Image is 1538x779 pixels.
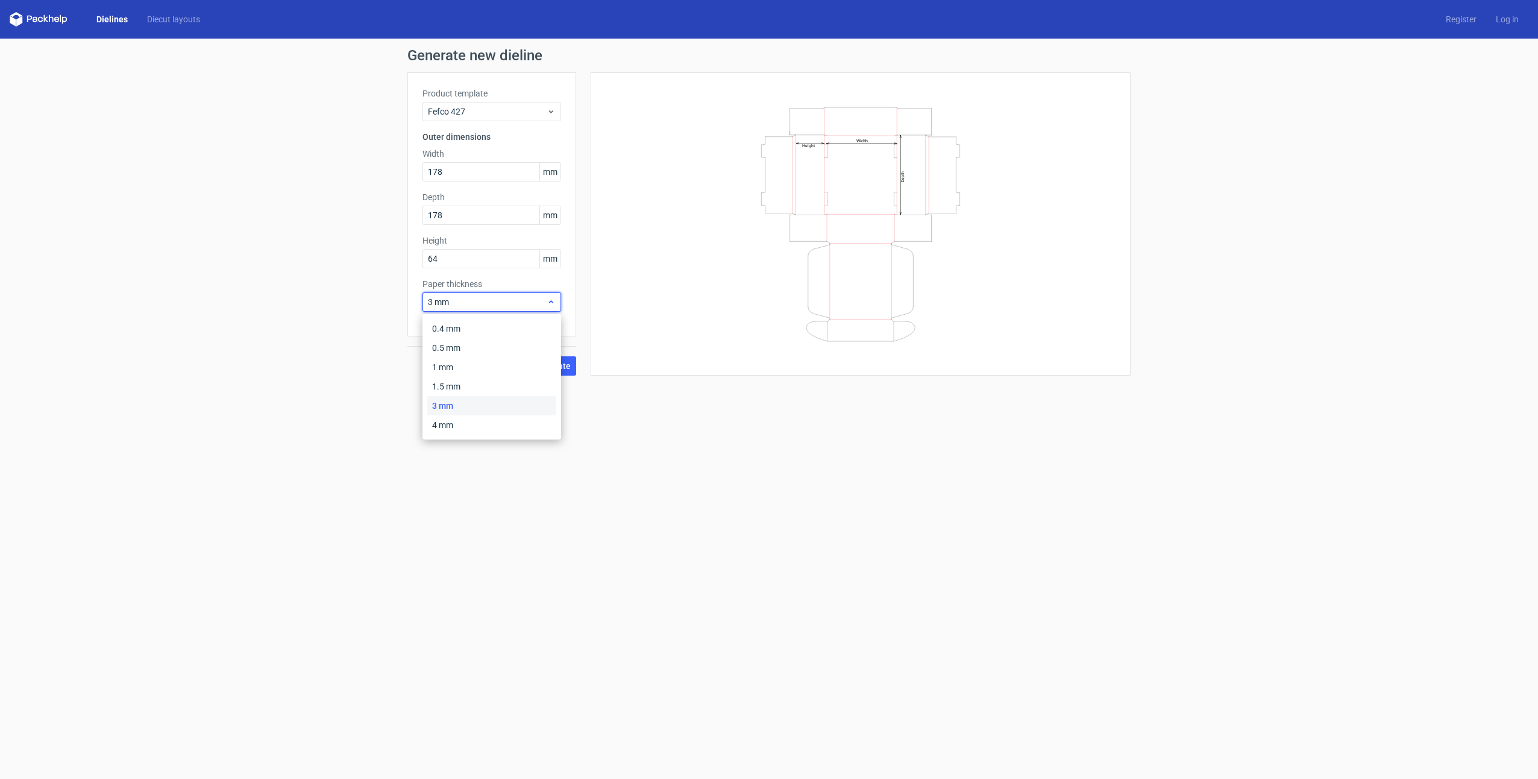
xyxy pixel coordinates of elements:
[539,250,560,268] span: mm
[1436,13,1486,25] a: Register
[422,148,561,160] label: Width
[539,206,560,224] span: mm
[422,278,561,290] label: Paper thickness
[87,13,137,25] a: Dielines
[428,296,547,308] span: 3 mm
[428,106,547,118] span: Fefco 427
[856,137,868,143] text: Width
[427,415,556,435] div: 4 mm
[422,87,561,99] label: Product template
[422,191,561,203] label: Depth
[427,358,556,377] div: 1 mm
[427,319,556,338] div: 0.4 mm
[422,131,561,143] h3: Outer dimensions
[427,338,556,358] div: 0.5 mm
[900,171,905,181] text: Depth
[802,143,815,148] text: Height
[427,377,556,396] div: 1.5 mm
[422,235,561,247] label: Height
[407,48,1131,63] h1: Generate new dieline
[427,396,556,415] div: 3 mm
[539,163,560,181] span: mm
[137,13,210,25] a: Diecut layouts
[1486,13,1528,25] a: Log in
